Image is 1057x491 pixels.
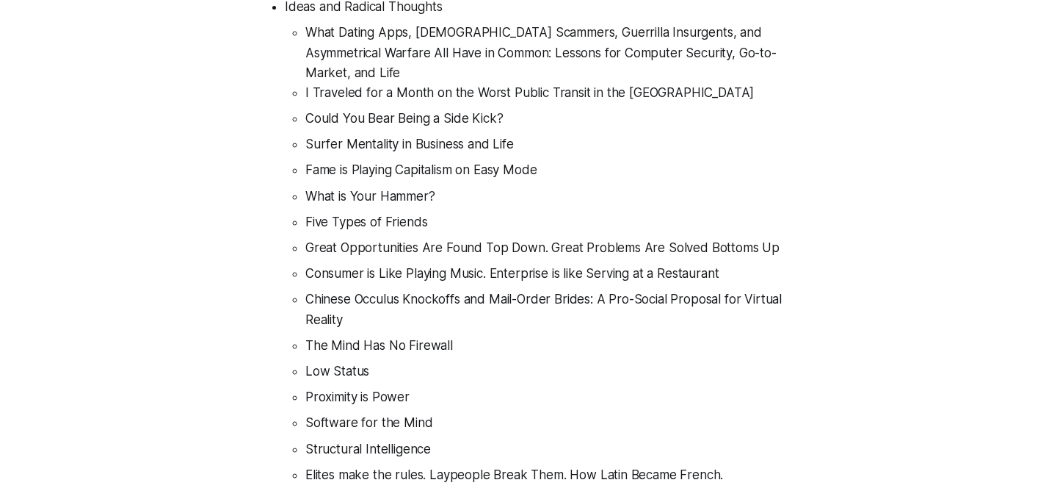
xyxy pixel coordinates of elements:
li: I Traveled for a Month on the Worst Public Transit in the [GEOGRAPHIC_DATA] [305,83,793,103]
li: Five Types of Friends [305,212,793,232]
li: The Mind Has No Firewall [305,336,793,356]
li: Elites make the rules. Laypeople Break Them. How Latin Became French. [305,465,793,485]
li: Great Opportunities Are Found Top Down. Great Problems Are Solved Bottoms Up [305,238,793,258]
li: Could You Bear Being a Side Kick? [305,109,793,129]
li: Structural Intelligence [305,440,793,459]
li: Software for the Mind [305,413,793,433]
li: Low Status [305,362,793,381]
li: Surfer Mentality in Business and Life [305,135,793,154]
li: What Dating Apps, [DEMOGRAPHIC_DATA] Scammers, Guerrilla Insurgents, and Asymmetrical Warfare All... [305,23,793,83]
li: Consumer is Like Playing Music. Enterprise is like Serving at a Restaurant [305,264,793,284]
li: Proximity is Power [305,387,793,407]
li: What is Your Hammer? [305,187,793,207]
li: Fame is Playing Capitalism on Easy Mode [305,160,793,180]
li: Chinese Occulus Knockoffs and Mail-Order Brides: A Pro-Social Proposal for Virtual Reality [305,290,793,329]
